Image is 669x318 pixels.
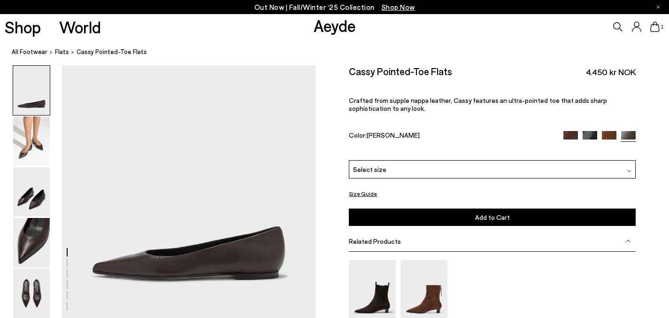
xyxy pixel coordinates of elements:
[254,1,415,13] p: Out Now | Fall/Winter ‘25 Collection
[475,213,510,221] span: Add to Cart
[314,16,356,35] a: Aeyde
[349,237,401,245] span: Related Products
[13,269,50,318] img: Cassy Pointed-Toe Flats - Image 5
[55,48,69,55] span: flats
[13,66,50,115] img: Cassy Pointed-Toe Flats - Image 1
[382,3,415,11] span: Navigate to /collections/new-in
[349,65,452,77] h2: Cassy Pointed-Toe Flats
[55,47,69,57] a: flats
[626,239,631,243] img: svg%3E
[586,66,636,78] span: 4.450 kr NOK
[627,169,631,173] img: svg%3E
[13,167,50,217] img: Cassy Pointed-Toe Flats - Image 3
[349,96,635,112] p: Crafted from supple nappa leather, Cassy features an ultra-pointed toe that adds sharp sophistica...
[650,22,660,32] a: 1
[13,116,50,166] img: Cassy Pointed-Toe Flats - Image 2
[59,19,101,35] a: World
[349,131,554,142] div: Color:
[12,47,47,57] a: All Footwear
[349,188,377,200] button: Size Guide
[349,209,635,226] button: Add to Cart
[12,39,669,65] nav: breadcrumb
[77,47,147,57] span: Cassy Pointed-Toe Flats
[367,131,420,139] span: [PERSON_NAME]
[660,24,664,30] span: 1
[5,19,41,35] a: Shop
[353,164,386,174] span: Select size
[13,218,50,267] img: Cassy Pointed-Toe Flats - Image 4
